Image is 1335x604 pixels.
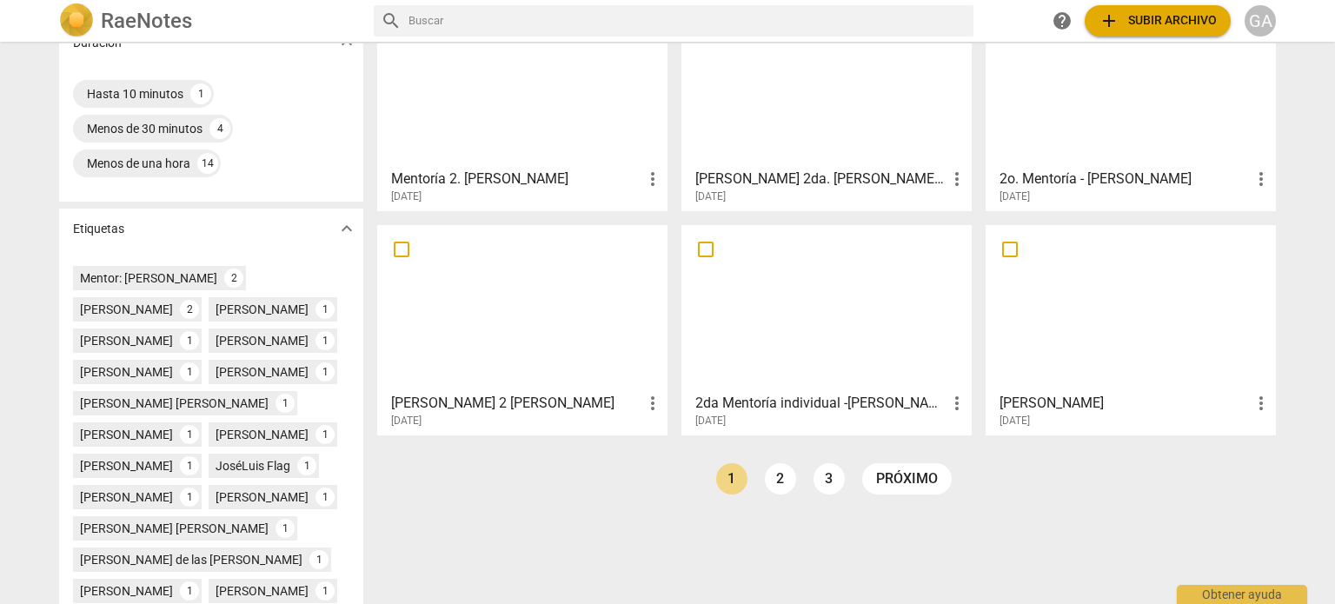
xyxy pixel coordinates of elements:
[87,85,183,103] div: Hasta 10 minutos
[383,7,661,203] a: Mentoría 2. [PERSON_NAME][DATE]
[80,269,217,287] div: Mentor: [PERSON_NAME]
[80,582,173,600] div: [PERSON_NAME]
[224,269,243,288] div: 2
[180,331,199,350] div: 1
[391,393,642,414] h3: Sofi Pinasco 2 mentoria
[80,426,173,443] div: [PERSON_NAME]
[216,332,309,349] div: [PERSON_NAME]
[391,169,642,189] h3: Mentoría 2. Milagros-Marissa
[216,488,309,506] div: [PERSON_NAME]
[87,155,190,172] div: Menos de una hora
[315,425,335,444] div: 1
[59,3,360,38] a: LogoRaeNotes
[216,582,309,600] div: [PERSON_NAME]
[336,218,357,239] span: expand_more
[315,300,335,319] div: 1
[180,362,199,382] div: 1
[391,414,422,428] span: [DATE]
[190,83,211,104] div: 1
[1099,10,1119,31] span: add
[391,189,422,204] span: [DATE]
[1000,393,1251,414] h3: Lucy Correa
[1177,585,1307,604] div: Obtener ayuda
[1245,5,1276,37] button: GA
[209,118,230,139] div: 4
[197,153,218,174] div: 14
[1251,393,1272,414] span: more_vert
[642,393,663,414] span: more_vert
[180,488,199,507] div: 1
[687,231,966,428] a: 2da Mentoría individual -[PERSON_NAME]-[DATE]
[180,456,199,475] div: 1
[80,363,173,381] div: [PERSON_NAME]
[309,550,329,569] div: 1
[315,362,335,382] div: 1
[315,331,335,350] div: 1
[946,169,967,189] span: more_vert
[1099,10,1217,31] span: Subir archivo
[216,301,309,318] div: [PERSON_NAME]
[992,7,1270,203] a: 2o. Mentoría - [PERSON_NAME][DATE]
[862,463,952,494] a: próximo
[216,457,290,475] div: JoséLuis Flag
[695,189,726,204] span: [DATE]
[1000,189,1030,204] span: [DATE]
[80,551,302,568] div: [PERSON_NAME] de las [PERSON_NAME]
[381,10,402,31] span: search
[716,463,747,494] a: Page 1 is your current page
[695,169,946,189] h3: Cynthia Castaneda 2da. Mentoría Individual
[408,7,966,35] input: Buscar
[216,426,309,443] div: [PERSON_NAME]
[80,488,173,506] div: [PERSON_NAME]
[80,457,173,475] div: [PERSON_NAME]
[1046,5,1078,37] a: Obtener ayuda
[276,394,295,413] div: 1
[695,393,946,414] h3: 2da Mentoría individual -Isabel Olid-
[216,363,309,381] div: [PERSON_NAME]
[297,456,316,475] div: 1
[315,488,335,507] div: 1
[992,231,1270,428] a: [PERSON_NAME][DATE]
[1251,169,1272,189] span: more_vert
[80,520,269,537] div: [PERSON_NAME] [PERSON_NAME]
[101,9,192,33] h2: RaeNotes
[276,519,295,538] div: 1
[642,169,663,189] span: more_vert
[80,301,173,318] div: [PERSON_NAME]
[315,581,335,601] div: 1
[80,332,173,349] div: [PERSON_NAME]
[765,463,796,494] a: Page 2
[334,216,360,242] button: Mostrar más
[1052,10,1073,31] span: help
[87,120,203,137] div: Menos de 30 minutos
[1000,414,1030,428] span: [DATE]
[687,7,966,203] a: [PERSON_NAME] 2da. [PERSON_NAME] Individual[DATE]
[695,414,726,428] span: [DATE]
[80,395,269,412] div: [PERSON_NAME] [PERSON_NAME]
[180,425,199,444] div: 1
[383,231,661,428] a: [PERSON_NAME] 2 [PERSON_NAME][DATE]
[814,463,845,494] a: Page 3
[1085,5,1231,37] button: Subir
[59,3,94,38] img: Logo
[180,300,199,319] div: 2
[180,581,199,601] div: 1
[1000,169,1251,189] h3: 2o. Mentoría - Claudia Ramirez
[73,220,124,238] p: Etiquetas
[946,393,967,414] span: more_vert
